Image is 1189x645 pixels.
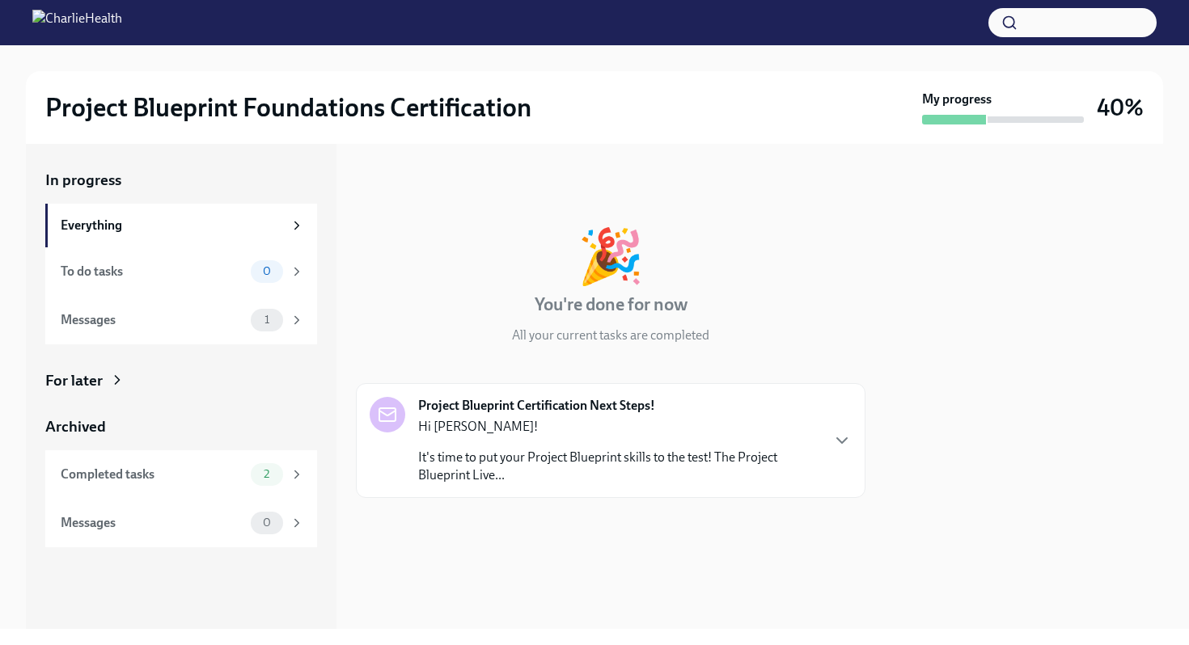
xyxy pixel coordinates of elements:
strong: My progress [922,91,992,108]
a: For later [45,370,317,391]
span: 2 [254,468,279,480]
a: Completed tasks2 [45,450,317,499]
a: Messages1 [45,296,317,344]
a: To do tasks0 [45,247,317,296]
div: Completed tasks [61,466,244,483]
div: Messages [61,514,244,532]
img: CharlieHealth [32,10,122,36]
h4: You're done for now [535,293,688,317]
h3: 40% [1097,93,1144,122]
div: For later [45,370,103,391]
div: Everything [61,217,283,234]
div: In progress [356,170,432,191]
p: Hi [PERSON_NAME]! [418,418,819,436]
h2: Project Blueprint Foundations Certification [45,91,531,124]
p: All your current tasks are completed [512,327,709,344]
a: Everything [45,204,317,247]
div: Messages [61,311,244,329]
div: To do tasks [61,263,244,280]
span: 0 [253,265,281,277]
a: Messages0 [45,499,317,547]
span: 0 [253,516,281,529]
strong: Project Blueprint Certification Next Steps! [418,397,655,415]
span: 1 [255,314,279,326]
div: 🎉 [578,230,644,283]
a: In progress [45,170,317,191]
a: Archived [45,416,317,437]
p: It's time to put your Project Blueprint skills to the test! The Project Blueprint Live... [418,449,819,484]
